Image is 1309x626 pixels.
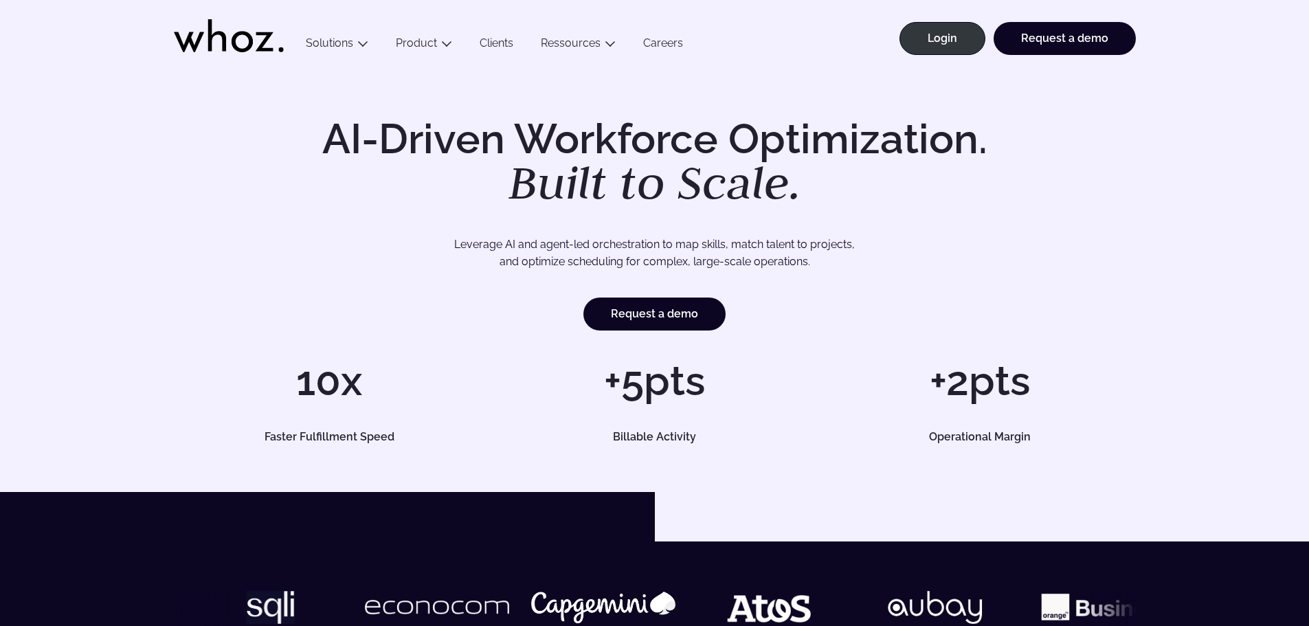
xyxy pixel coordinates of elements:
h5: Billable Activity [515,432,795,443]
h1: 10x [174,360,485,401]
h1: +2pts [824,360,1135,401]
a: Request a demo [994,22,1136,55]
h1: +5pts [499,360,810,401]
h1: AI-Driven Workforce Optimization. [303,118,1007,206]
a: Product [396,36,437,49]
a: Ressources [541,36,601,49]
a: Request a demo [583,298,726,331]
h5: Faster Fulfillment Speed [189,432,469,443]
button: Solutions [292,36,382,55]
a: Careers [629,36,697,55]
em: Built to Scale. [508,152,801,212]
p: Leverage AI and agent-led orchestration to map skills, match talent to projects, and optimize sch... [222,236,1088,271]
a: Clients [466,36,527,55]
a: Login [899,22,985,55]
button: Ressources [527,36,629,55]
h5: Operational Margin [840,432,1120,443]
button: Product [382,36,466,55]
